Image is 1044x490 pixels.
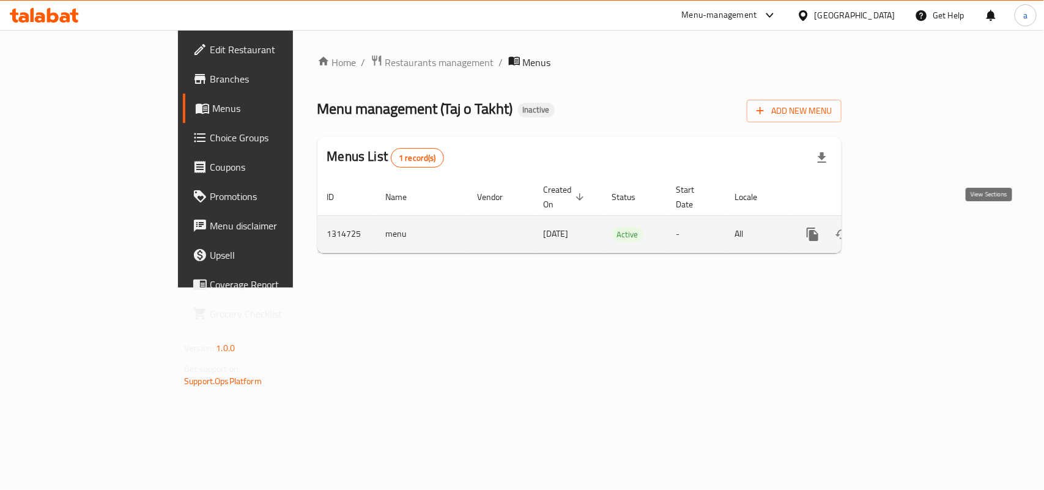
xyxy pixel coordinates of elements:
span: Locale [735,190,774,204]
span: Promotions [210,189,342,204]
button: more [798,220,827,249]
a: Support.OpsPlatform [184,373,262,389]
span: Upsell [210,248,342,262]
span: Menu management ( Taj o Takht ) [317,95,513,122]
table: enhanced table [317,179,925,253]
a: Promotions [183,182,352,211]
span: Start Date [676,182,711,212]
span: Get support on: [184,361,240,377]
li: / [361,55,366,70]
span: Choice Groups [210,130,342,145]
span: Menu disclaimer [210,218,342,233]
div: [GEOGRAPHIC_DATA] [815,9,895,22]
span: Inactive [518,105,555,115]
li: / [499,55,503,70]
th: Actions [788,179,925,216]
span: 1 record(s) [391,152,443,164]
span: ID [327,190,350,204]
div: Active [612,227,643,242]
td: - [667,215,725,253]
a: Menu disclaimer [183,211,352,240]
span: Add New Menu [757,103,832,119]
a: Menus [183,94,352,123]
span: Menus [523,55,551,70]
button: Add New Menu [747,100,842,122]
span: Menus [212,101,342,116]
span: Vendor [478,190,519,204]
span: 1.0.0 [216,340,235,356]
span: Status [612,190,652,204]
span: Active [612,228,643,242]
a: Coupons [183,152,352,182]
div: Total records count [391,148,444,168]
a: Choice Groups [183,123,352,152]
div: Export file [807,143,837,173]
a: Coverage Report [183,270,352,299]
nav: breadcrumb [317,54,842,70]
a: Edit Restaurant [183,35,352,64]
span: [DATE] [544,226,569,242]
div: Menu-management [682,8,757,23]
td: menu [376,215,468,253]
div: Inactive [518,103,555,117]
td: All [725,215,788,253]
a: Branches [183,64,352,94]
a: Grocery Checklist [183,299,352,329]
span: Coverage Report [210,277,342,292]
h2: Menus List [327,147,444,168]
span: Branches [210,72,342,86]
span: Restaurants management [385,55,494,70]
span: Version: [184,340,214,356]
a: Upsell [183,240,352,270]
a: Restaurants management [371,54,494,70]
span: Edit Restaurant [210,42,342,57]
span: Grocery Checklist [210,306,342,321]
span: Name [386,190,423,204]
span: Coupons [210,160,342,174]
span: a [1023,9,1027,22]
span: Created On [544,182,588,212]
button: Change Status [827,220,857,249]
